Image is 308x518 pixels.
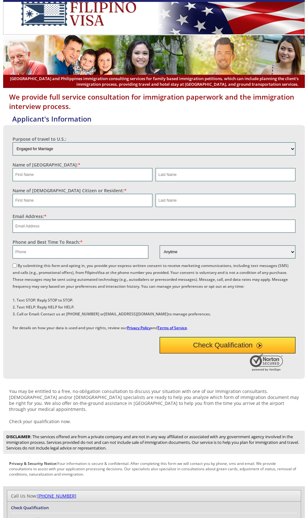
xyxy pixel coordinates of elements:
[13,245,148,259] input: Phone
[6,434,30,439] strong: DISCLAIMER
[13,136,66,142] label: Purpose of travel to U.S.:
[11,493,297,499] div: Call Us Now:
[3,418,305,424] p: Check your qualification now.
[156,194,295,207] input: Last Name
[3,461,305,477] p: Your information is secure & confidential. After completing this form we will contact you by phon...
[127,325,151,330] a: Privacy Policy
[6,114,305,123] h4: Applicant's Information
[13,264,17,268] input: By submitting this form and opting in, you provide your express written consent to receive market...
[37,493,76,499] a: [PHONE_NUMBER]
[3,92,305,111] h1: We provide full service consultation for immigration paperwork and the immigration interview proc...
[157,325,187,330] a: Terms of Service
[9,76,299,87] span: [GEOGRAPHIC_DATA] and Philippines immigration consulting services for family based immigration pe...
[250,353,284,371] img: Norton Secured
[3,431,305,454] div: : The services offered are from a private company and are not in any way affiliated or associated...
[11,505,49,510] a: Check Qualification
[13,168,152,181] input: First Name
[3,388,305,412] p: You may be entitled to a free, no-obligation consultation to discuss your situation with one of o...
[160,337,295,353] button: Check Qualification
[160,245,295,259] select: Phone and Best Reach Time are required.
[156,168,295,181] input: Last Name
[13,194,152,207] input: First Name
[9,461,57,466] strong: Privacy & Security Notice:
[13,213,47,219] label: Email Address:
[13,162,80,168] label: Name of [GEOGRAPHIC_DATA]:
[13,263,289,330] label: By submitting this form and opting in, you provide your express written consent to receive market...
[13,239,83,245] label: Phone and Best Time To Reach:
[13,220,295,233] input: Email Address
[13,188,127,194] label: Name of [DEMOGRAPHIC_DATA] Citizen or Resident:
